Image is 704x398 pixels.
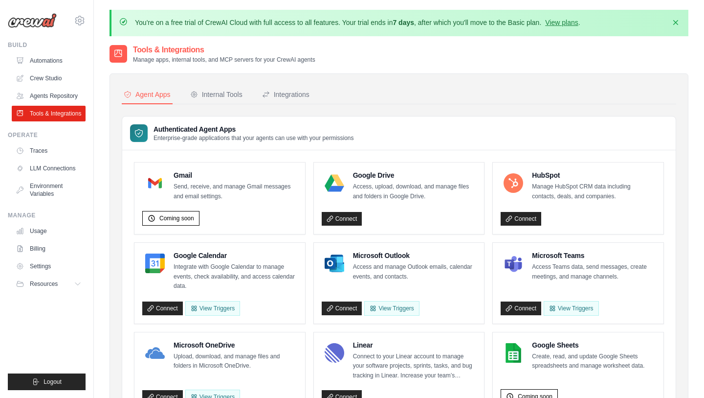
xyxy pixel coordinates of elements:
a: Traces [12,143,86,159]
a: LLM Connections [12,161,86,176]
img: Logo [8,13,57,28]
h4: Microsoft Teams [532,251,656,260]
p: Manage apps, internal tools, and MCP servers for your CrewAI agents [133,56,315,64]
h4: Linear [353,340,477,350]
h4: Gmail [174,170,297,180]
button: Internal Tools [188,86,244,104]
button: View Triggers [185,301,240,316]
span: Logout [44,378,62,386]
button: Integrations [260,86,311,104]
h2: Tools & Integrations [133,44,315,56]
a: Crew Studio [12,70,86,86]
p: Upload, download, and manage files and folders in Microsoft OneDrive. [174,352,297,371]
button: Logout [8,374,86,390]
img: Microsoft Outlook Logo [325,254,344,273]
h4: Microsoft OneDrive [174,340,297,350]
span: Coming soon [159,214,194,222]
img: HubSpot Logo [504,173,523,193]
p: Access, upload, download, and manage files and folders in Google Drive. [353,182,477,201]
h4: Microsoft Outlook [353,251,477,260]
img: Google Drive Logo [325,173,344,193]
: View Triggers [544,301,598,316]
a: Settings [12,258,86,274]
span: Resources [30,280,58,288]
h4: Google Sheets [532,340,656,350]
h4: Google Drive [353,170,477,180]
button: Resources [12,276,86,292]
img: Google Sheets Logo [504,343,523,363]
button: Agent Apps [122,86,173,104]
a: Connect [322,302,362,315]
p: Connect to your Linear account to manage your software projects, sprints, tasks, and bug tracking... [353,352,477,381]
img: Linear Logo [325,343,344,363]
: View Triggers [364,301,419,316]
h4: Google Calendar [174,251,297,260]
a: Tools & Integrations [12,106,86,121]
img: Google Calendar Logo [145,254,165,273]
div: Integrations [262,90,309,99]
a: Agents Repository [12,88,86,104]
div: Internal Tools [190,90,242,99]
img: Microsoft OneDrive Logo [145,343,165,363]
a: Usage [12,223,86,239]
a: Connect [322,212,362,226]
h3: Authenticated Agent Apps [154,124,354,134]
a: Connect [142,302,183,315]
p: Create, read, and update Google Sheets spreadsheets and manage worksheet data. [532,352,656,371]
a: Environment Variables [12,178,86,202]
a: View plans [545,19,578,26]
a: Connect [501,302,541,315]
p: Access and manage Outlook emails, calendar events, and contacts. [353,262,477,281]
a: Connect [501,212,541,226]
p: Enterprise-grade applications that your agents can use with your permissions [154,134,354,142]
p: Integrate with Google Calendar to manage events, check availability, and access calendar data. [174,262,297,291]
p: Access Teams data, send messages, create meetings, and manage channels. [532,262,656,281]
div: Manage [8,211,86,219]
img: Gmail Logo [145,173,165,193]
div: Agent Apps [124,90,171,99]
p: Manage HubSpot CRM data including contacts, deals, and companies. [532,182,656,201]
div: Build [8,41,86,49]
img: Microsoft Teams Logo [504,254,523,273]
p: Send, receive, and manage Gmail messages and email settings. [174,182,297,201]
h4: HubSpot [532,170,656,180]
p: You're on a free trial of CrewAI Cloud with full access to all features. Your trial ends in , aft... [135,18,580,27]
a: Automations [12,53,86,69]
strong: 7 days [393,19,414,26]
a: Billing [12,241,86,257]
div: Operate [8,131,86,139]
